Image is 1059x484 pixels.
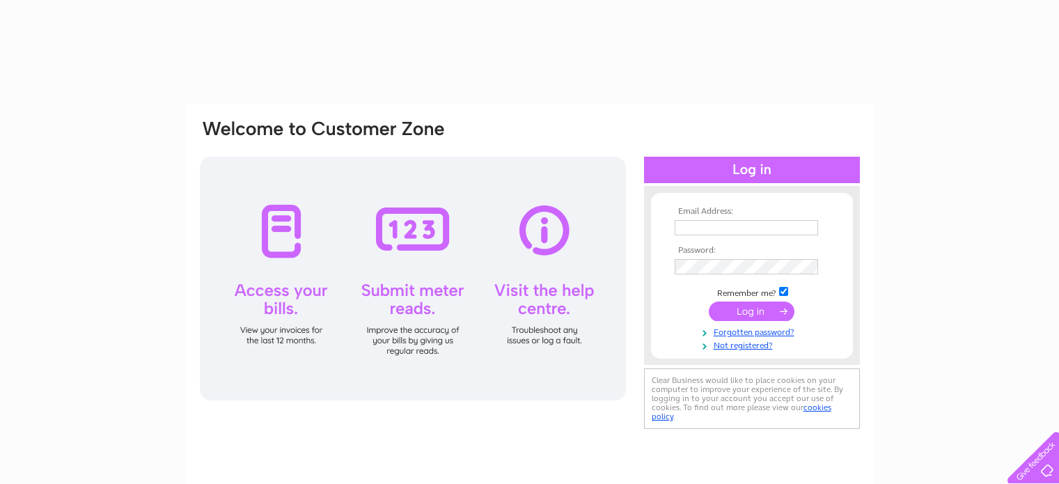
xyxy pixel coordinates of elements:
td: Remember me? [671,285,833,299]
a: cookies policy [652,403,831,421]
a: Forgotten password? [675,325,833,338]
div: Clear Business would like to place cookies on your computer to improve your experience of the sit... [644,368,860,429]
th: Password: [671,246,833,256]
a: Not registered? [675,338,833,351]
input: Submit [709,302,794,321]
th: Email Address: [671,207,833,217]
